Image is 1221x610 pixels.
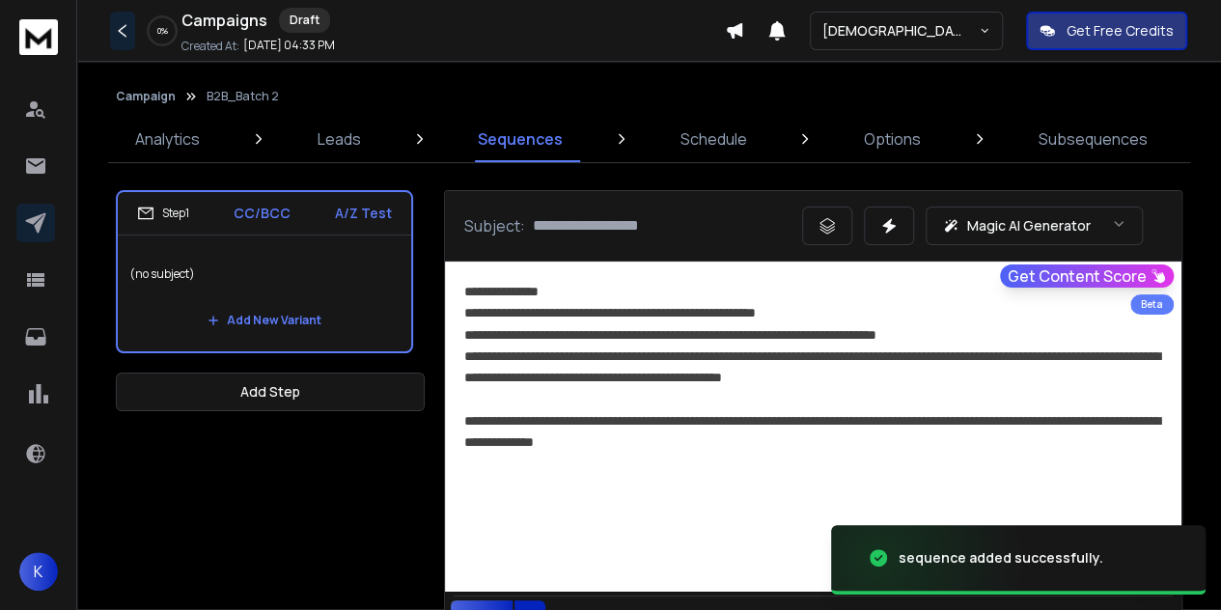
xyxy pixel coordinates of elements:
[852,116,932,162] a: Options
[243,38,335,53] p: [DATE] 04:33 PM
[335,204,392,223] p: A/Z Test
[19,19,58,55] img: logo
[926,207,1143,245] button: Magic AI Generator
[680,127,747,151] p: Schedule
[124,116,211,162] a: Analytics
[1027,116,1159,162] a: Subsequences
[464,214,525,237] p: Subject:
[899,548,1103,568] div: sequence added successfully.
[234,204,291,223] p: CC/BCC
[1039,127,1148,151] p: Subsequences
[967,216,1091,236] p: Magic AI Generator
[157,25,168,37] p: 0 %
[822,21,979,41] p: [DEMOGRAPHIC_DATA] <> Harsh SSA
[181,39,239,54] p: Created At:
[129,247,400,301] p: (no subject)
[279,8,330,33] div: Draft
[116,190,413,353] li: Step1CC/BCCA/Z Test(no subject)Add New Variant
[318,127,361,151] p: Leads
[181,9,267,32] h1: Campaigns
[669,116,759,162] a: Schedule
[135,127,200,151] p: Analytics
[116,373,425,411] button: Add Step
[137,205,189,222] div: Step 1
[466,116,574,162] a: Sequences
[19,552,58,591] button: K
[1130,294,1174,315] div: Beta
[192,301,337,340] button: Add New Variant
[864,127,921,151] p: Options
[1067,21,1174,41] p: Get Free Credits
[306,116,373,162] a: Leads
[1000,264,1174,288] button: Get Content Score
[1026,12,1187,50] button: Get Free Credits
[207,89,279,104] p: B2B_Batch 2
[478,127,563,151] p: Sequences
[116,89,176,104] button: Campaign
